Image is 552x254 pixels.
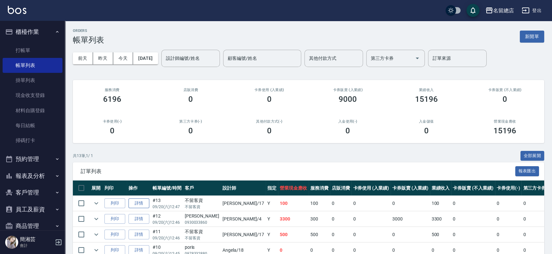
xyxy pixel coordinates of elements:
[520,33,544,39] a: 新開單
[3,201,62,218] button: 員工及薪資
[128,214,149,224] a: 詳情
[345,126,350,135] h3: 0
[151,211,183,227] td: #12
[3,23,62,40] button: 櫃檯作業
[153,204,182,210] p: 09/20 (六) 12:47
[493,7,514,15] div: 名留總店
[188,126,193,135] h3: 0
[3,184,62,201] button: 客戶管理
[183,180,221,196] th: 客戶
[151,227,183,242] td: #11
[91,198,101,208] button: expand row
[515,166,539,176] button: 報表匯出
[339,95,357,104] h3: 9000
[451,180,495,196] th: 卡券販賣 (不入業績)
[113,52,133,64] button: 今天
[520,151,545,161] button: 全部展開
[90,180,103,196] th: 展開
[412,53,423,63] button: Open
[103,95,121,104] h3: 6196
[351,211,391,227] td: 0
[451,227,495,242] td: 0
[3,73,62,88] a: 掛單列表
[128,230,149,240] a: 詳情
[278,196,309,211] td: 100
[3,43,62,58] a: 打帳單
[278,211,309,227] td: 3300
[104,230,125,240] button: 列印
[266,211,278,227] td: Y
[430,196,451,211] td: 100
[153,235,182,241] p: 09/20 (六) 12:46
[3,58,62,73] a: 帳單列表
[221,211,266,227] td: [PERSON_NAME] /4
[430,211,451,227] td: 3300
[503,95,507,104] h3: 0
[430,227,451,242] td: 500
[391,227,430,242] td: 0
[221,227,266,242] td: [PERSON_NAME] /17
[415,95,438,104] h3: 15196
[73,35,104,45] h3: 帳單列表
[159,88,222,92] h2: 店販消費
[266,196,278,211] td: Y
[103,180,127,196] th: 列印
[391,211,430,227] td: 3000
[395,88,458,92] h2: 業績收入
[5,236,18,249] img: Person
[3,218,62,234] button: 商品管理
[238,88,301,92] h2: 卡券使用 (入業績)
[474,88,537,92] h2: 卡券販賣 (不入業績)
[495,211,522,227] td: 0
[316,88,380,92] h2: 卡券販賣 (入業績)
[495,196,522,211] td: 0
[151,180,183,196] th: 帳單編號/時間
[519,5,544,17] button: 登出
[153,220,182,225] p: 09/20 (六) 12:46
[91,230,101,239] button: expand row
[127,180,151,196] th: 操作
[3,151,62,167] button: 預約管理
[267,126,272,135] h3: 0
[3,118,62,133] a: 每日結帳
[3,103,62,118] a: 材料自購登錄
[91,214,101,224] button: expand row
[391,180,430,196] th: 卡券販賣 (入業績)
[330,227,352,242] td: 0
[391,196,430,211] td: 0
[73,52,93,64] button: 前天
[267,95,272,104] h3: 0
[133,52,158,64] button: [DATE]
[330,211,352,227] td: 0
[221,180,266,196] th: 設計師
[20,243,53,248] p: 會計
[93,52,113,64] button: 昨天
[20,236,53,243] h5: 簡湘芸
[128,198,149,208] a: 詳情
[73,153,93,159] p: 共 13 筆, 1 / 1
[495,180,522,196] th: 卡券使用(-)
[451,196,495,211] td: 0
[3,133,62,148] a: 掃碼打卡
[495,227,522,242] td: 0
[451,211,495,227] td: 0
[104,198,125,208] button: 列印
[309,211,330,227] td: 300
[151,196,183,211] td: #13
[351,180,391,196] th: 卡券使用 (入業績)
[185,213,219,220] div: [PERSON_NAME]
[309,196,330,211] td: 100
[3,88,62,103] a: 現金收支登錄
[395,119,458,124] h2: 入金儲值
[520,31,544,43] button: 新開單
[73,29,104,33] h2: ORDERS
[266,180,278,196] th: 指定
[81,119,144,124] h2: 卡券使用(-)
[81,168,515,175] span: 訂單列表
[493,126,516,135] h3: 15196
[185,235,219,241] p: 不留客資
[104,214,125,224] button: 列印
[351,227,391,242] td: 0
[185,197,219,204] div: 不留客資
[221,196,266,211] td: [PERSON_NAME] /17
